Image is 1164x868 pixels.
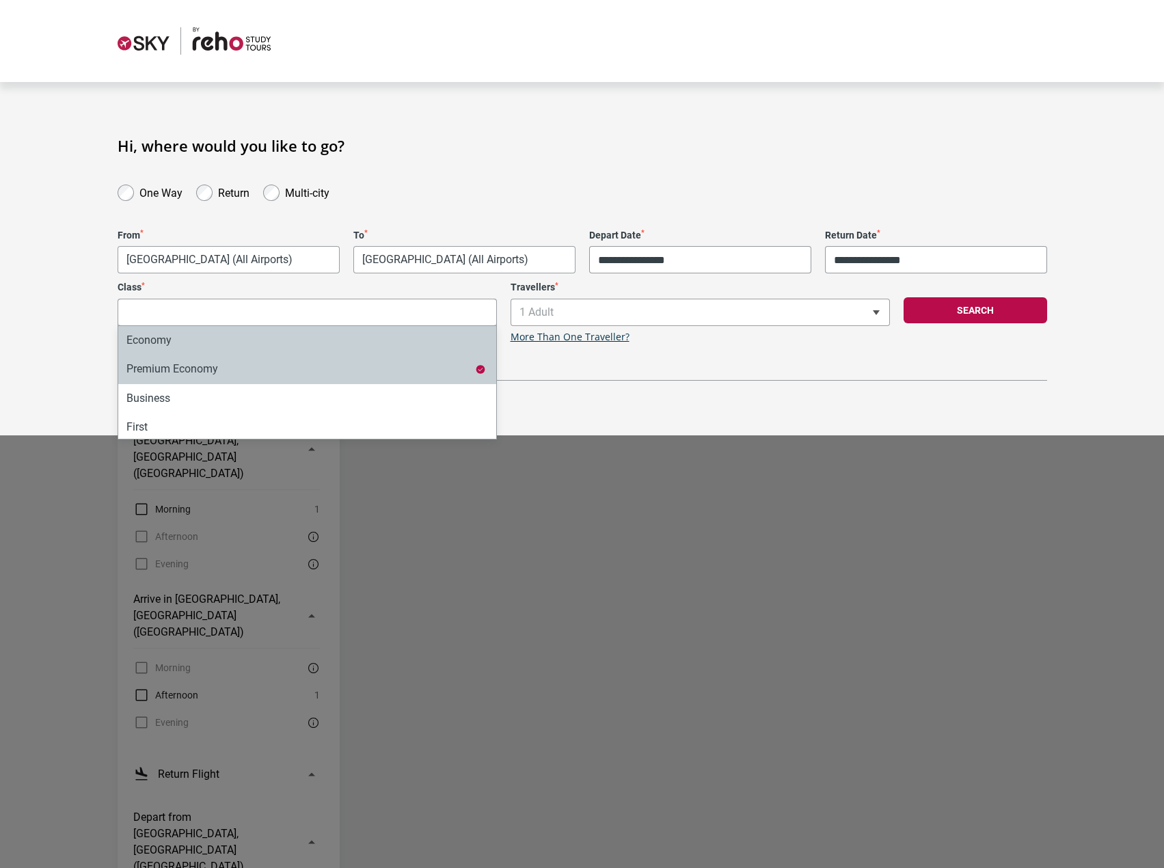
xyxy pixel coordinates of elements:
[511,331,630,343] a: More Than One Traveller?
[825,230,1047,241] label: Return Date
[118,137,1047,154] h1: Hi, where would you like to go?
[285,183,329,200] label: Multi-city
[126,333,172,349] p: Economy
[511,282,890,293] label: Travellers
[218,183,249,200] label: Return
[354,247,575,273] span: Rome (All Airports)
[126,391,170,407] p: Business
[511,299,890,326] span: 1 Adult
[118,246,340,273] span: Melbourne (All Airports)
[126,362,218,377] p: Premium Economy
[904,297,1047,323] button: Search
[118,230,340,241] label: From
[118,282,497,293] label: Class
[118,299,497,326] span: Premium Economy
[139,183,182,200] label: One Way
[589,230,811,241] label: Depart Date
[353,230,576,241] label: To
[353,246,576,273] span: Rome (All Airports)
[126,420,148,435] p: First
[118,299,496,326] input: Search
[118,247,339,273] span: Melbourne (All Airports)
[511,299,889,325] span: 1 Adult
